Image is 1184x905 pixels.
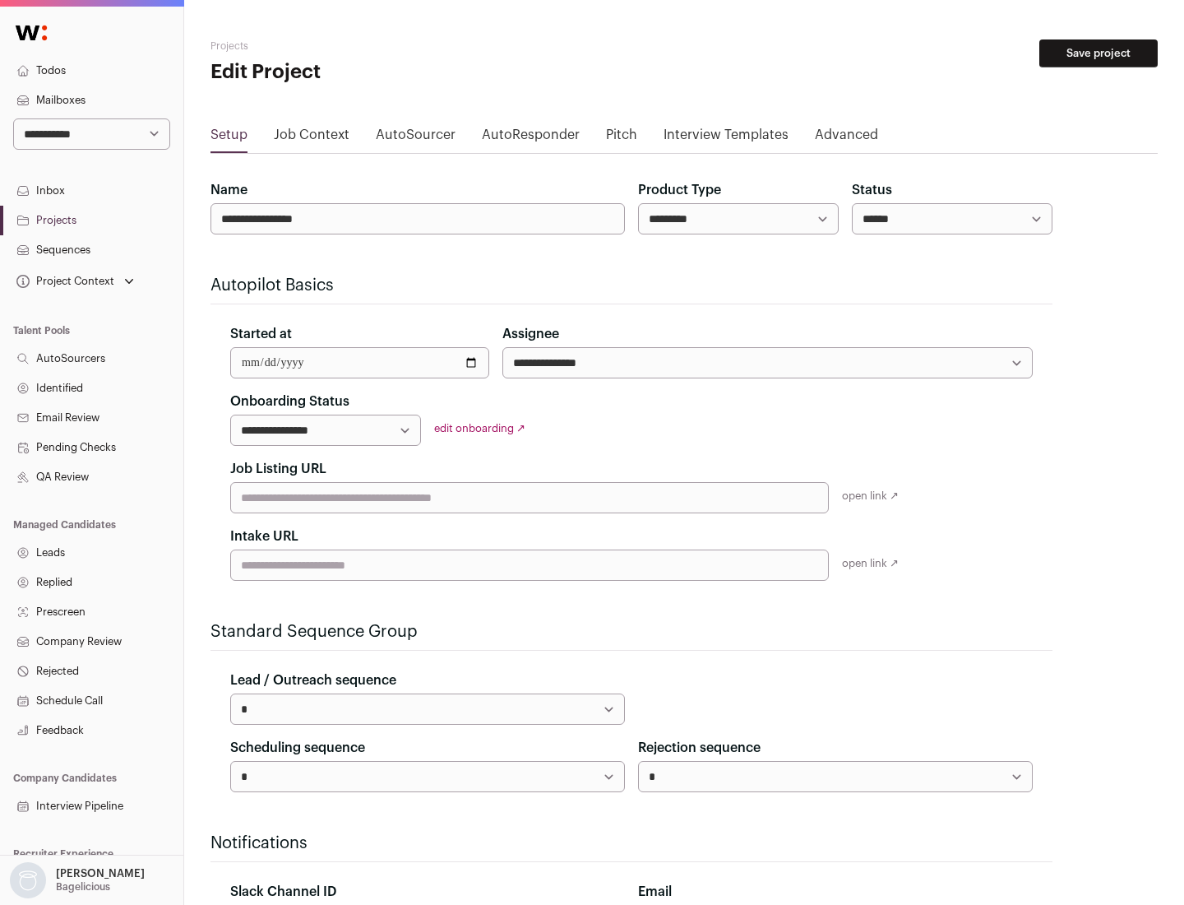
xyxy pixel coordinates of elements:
[13,275,114,288] div: Project Context
[376,125,456,151] a: AutoSourcer
[638,180,721,200] label: Product Type
[230,738,365,758] label: Scheduling sequence
[815,125,878,151] a: Advanced
[56,867,145,880] p: [PERSON_NAME]
[10,862,46,898] img: nopic.png
[230,459,326,479] label: Job Listing URL
[230,324,292,344] label: Started at
[210,274,1052,297] h2: Autopilot Basics
[274,125,349,151] a: Job Context
[664,125,789,151] a: Interview Templates
[230,671,396,690] label: Lead / Outreach sequence
[7,16,56,49] img: Wellfound
[638,882,1033,902] div: Email
[502,324,559,344] label: Assignee
[230,527,298,546] label: Intake URL
[230,392,349,411] label: Onboarding Status
[210,180,247,200] label: Name
[210,125,247,151] a: Setup
[13,270,137,293] button: Open dropdown
[482,125,580,151] a: AutoResponder
[210,832,1052,855] h2: Notifications
[434,423,525,434] a: edit onboarding ↗
[1039,39,1158,67] button: Save project
[230,882,336,902] label: Slack Channel ID
[852,180,892,200] label: Status
[638,738,761,758] label: Rejection sequence
[210,39,526,53] h2: Projects
[56,880,110,893] p: Bagelicious
[606,125,637,151] a: Pitch
[210,59,526,86] h1: Edit Project
[7,862,148,898] button: Open dropdown
[210,620,1052,643] h2: Standard Sequence Group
